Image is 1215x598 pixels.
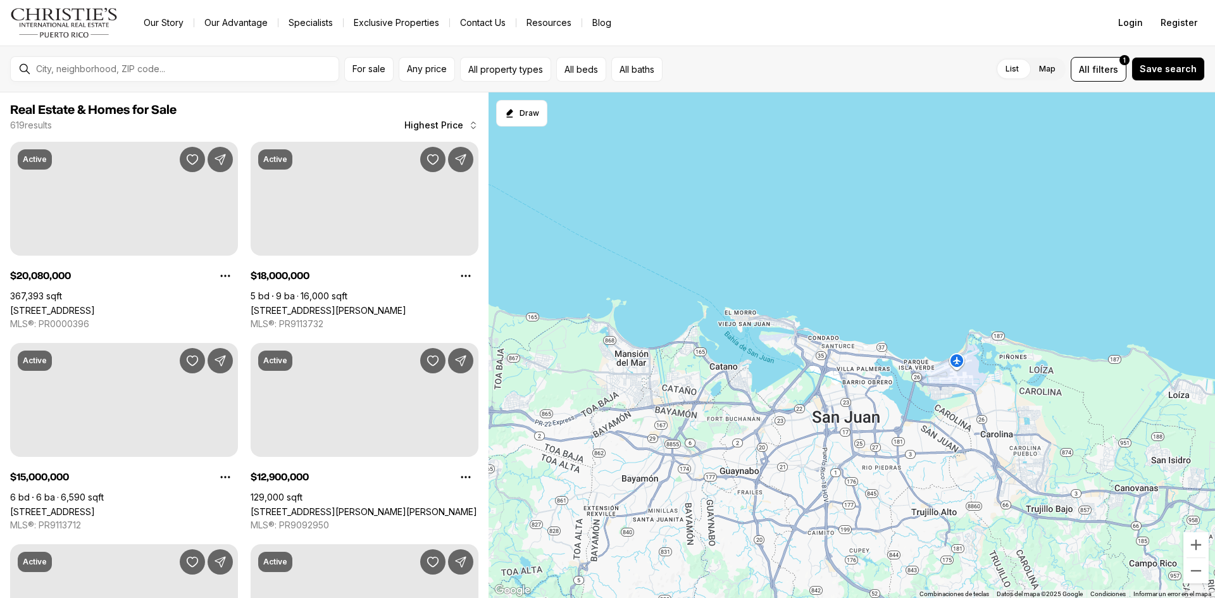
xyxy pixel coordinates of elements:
[194,14,278,32] a: Our Advantage
[407,64,447,74] span: Any price
[460,57,551,82] button: All property types
[1092,63,1118,76] span: filters
[180,549,205,575] button: Save Property: URB. LA LOMITA CALLE VISTA LINDA
[1131,57,1205,81] button: Save search
[1123,55,1126,65] span: 1
[134,14,194,32] a: Our Story
[213,464,238,490] button: Property options
[516,14,582,32] a: Resources
[180,348,205,373] button: Save Property: 20 AMAPOLA ST
[997,590,1083,597] span: Datos del mapa ©2025 Google
[420,147,445,172] button: Save Property: 175 CALLE RUISEÑOR ST
[453,263,478,289] button: Property options
[1118,18,1143,28] span: Login
[23,154,47,165] p: Active
[352,64,385,74] span: For sale
[397,113,486,138] button: Highest Price
[180,147,205,172] button: Save Property: 66 ROAD 66 & ROAD 3
[278,14,343,32] a: Specialists
[10,120,52,130] p: 619 results
[1079,63,1090,76] span: All
[23,356,47,366] p: Active
[611,57,663,82] button: All baths
[556,57,606,82] button: All beds
[23,557,47,567] p: Active
[263,154,287,165] p: Active
[496,100,547,127] button: Start drawing
[453,464,478,490] button: Property options
[1111,10,1150,35] button: Login
[404,120,463,130] span: Highest Price
[10,8,118,38] img: logo
[251,305,406,316] a: 175 CALLE RUISEÑOR ST, SAN JUAN PR, 00926
[10,305,95,316] a: 66 ROAD 66 & ROAD 3, CANOVANAS PR, 00729
[1140,64,1197,74] span: Save search
[1071,57,1126,82] button: Allfilters1
[263,356,287,366] p: Active
[995,58,1029,80] label: List
[420,348,445,373] button: Save Property: 602 BARBOSA AVE
[213,263,238,289] button: Property options
[1029,58,1066,80] label: Map
[450,14,516,32] button: Contact Us
[10,104,177,116] span: Real Estate & Homes for Sale
[582,14,621,32] a: Blog
[420,549,445,575] button: Save Property: CARR 1, KM 21.3 BO. LA MUDA
[344,14,449,32] a: Exclusive Properties
[344,57,394,82] button: For sale
[399,57,455,82] button: Any price
[1161,18,1197,28] span: Register
[263,557,287,567] p: Active
[251,506,477,517] a: 602 BARBOSA AVE, SAN JUAN PR, 00926
[10,506,95,517] a: 20 AMAPOLA ST, CAROLINA PR, 00979
[1153,10,1205,35] button: Register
